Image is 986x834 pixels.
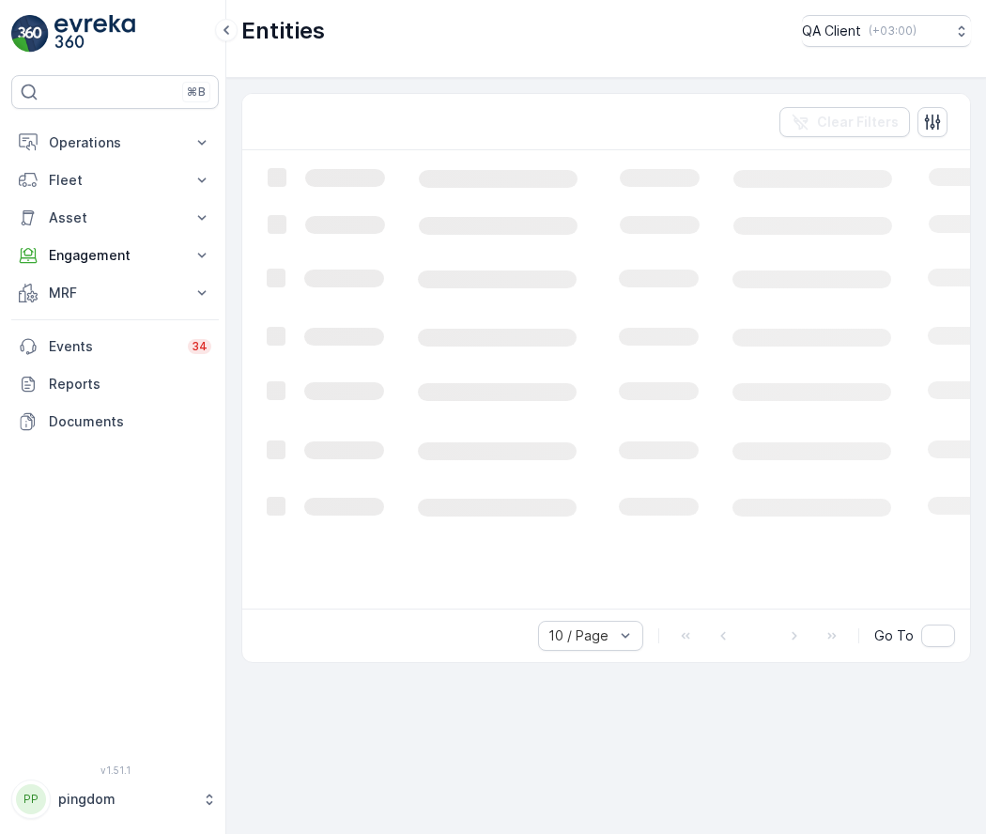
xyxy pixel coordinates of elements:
p: ( +03:00 ) [869,23,917,39]
button: Engagement [11,237,219,274]
p: ⌘B [187,85,206,100]
p: Asset [49,208,181,227]
p: Clear Filters [817,113,899,131]
div: PP [16,784,46,814]
p: Documents [49,412,211,431]
span: v 1.51.1 [11,764,219,776]
button: PPpingdom [11,780,219,819]
span: Go To [874,626,914,645]
p: Fleet [49,171,181,190]
button: Asset [11,199,219,237]
button: QA Client(+03:00) [802,15,971,47]
p: pingdom [58,790,193,809]
p: Events [49,337,177,356]
p: Operations [49,133,181,152]
p: MRF [49,284,181,302]
p: QA Client [802,22,861,40]
button: Fleet [11,162,219,199]
p: Engagement [49,246,181,265]
button: Clear Filters [779,107,910,137]
a: Documents [11,403,219,440]
a: Events34 [11,328,219,365]
img: logo [11,15,49,53]
p: Entities [241,16,325,46]
button: Operations [11,124,219,162]
p: 34 [192,339,208,354]
a: Reports [11,365,219,403]
button: MRF [11,274,219,312]
p: Reports [49,375,211,394]
img: logo_light-DOdMpM7g.png [54,15,135,53]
